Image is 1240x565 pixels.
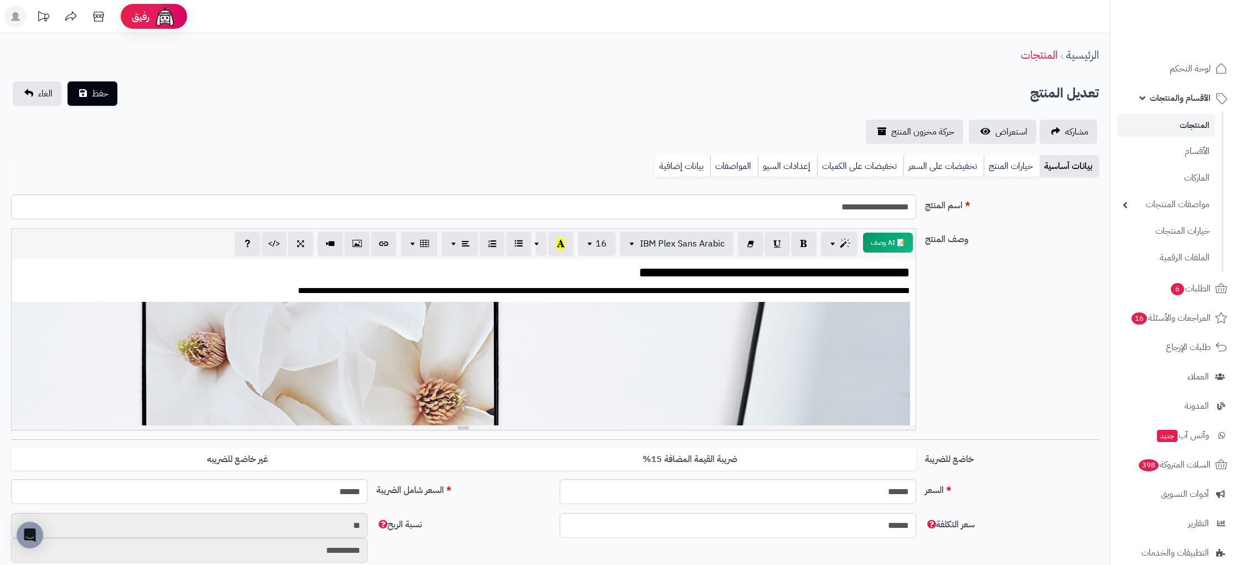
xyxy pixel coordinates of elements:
span: نسبة الربح [376,518,422,531]
a: طلبات الإرجاع [1117,334,1233,361]
a: المراجعات والأسئلة16 [1117,305,1233,331]
a: تحديثات المنصة [29,6,57,30]
span: الأقسام والمنتجات [1150,90,1211,106]
span: الطلبات [1170,281,1211,296]
span: حركة مخزون المنتج [891,125,954,138]
a: أدوات التسويق [1117,481,1233,507]
span: 16 [1131,312,1148,325]
span: العملاء [1187,369,1209,384]
label: غير خاضع للضريبه [11,448,463,471]
a: المنتجات [1117,114,1215,137]
a: المدونة [1117,393,1233,419]
label: السعر شامل الضريبة [372,479,555,497]
a: الغاء [13,81,61,106]
label: السعر [921,479,1103,497]
span: رفيق [132,10,149,23]
span: أدوات التسويق [1161,486,1209,502]
span: المدونة [1185,398,1209,414]
span: 6 [1171,282,1185,295]
a: تخفيضات على السعر [903,155,984,177]
a: استعراض [969,120,1036,144]
span: لوحة التحكم [1170,61,1211,76]
span: 398 [1139,459,1159,471]
a: العملاء [1117,363,1233,390]
span: طلبات الإرجاع [1166,340,1211,355]
a: خيارات المنتج [984,155,1040,177]
img: ai-face.png [154,6,176,28]
img: logo-2.png [1165,8,1229,32]
h2: تعديل المنتج [1030,82,1099,105]
span: سعر التكلفة [925,518,975,531]
a: لوحة التحكم [1117,55,1233,82]
span: الغاء [38,87,53,100]
a: حركة مخزون المنتج [866,120,963,144]
label: ضريبة القيمة المضافة 15% [463,448,916,471]
a: مواصفات المنتجات [1117,193,1215,217]
label: اسم المنتج [921,194,1103,212]
span: حفظ [92,87,108,100]
span: السلات المتروكة [1138,457,1211,472]
a: مشاركه [1040,120,1097,144]
span: المراجعات والأسئلة [1130,310,1211,326]
a: بيانات أساسية [1040,155,1099,177]
a: المنتجات [1021,47,1057,63]
a: الرئيسية [1066,47,1099,63]
a: المواصفات [710,155,758,177]
a: الماركات [1117,166,1215,190]
span: استعراض [995,125,1027,138]
a: وآتس آبجديد [1117,422,1233,449]
span: جديد [1157,430,1177,442]
a: الملفات الرقمية [1117,246,1215,270]
button: حفظ [68,81,117,106]
label: خاضع للضريبة [921,448,1103,466]
a: تخفيضات على الكميات [817,155,903,177]
a: الطلبات6 [1117,275,1233,302]
button: 📝 AI وصف [863,233,913,253]
a: السلات المتروكة398 [1117,451,1233,478]
label: وصف المنتج [921,228,1103,246]
span: التقارير [1188,516,1209,531]
a: إعدادات السيو [758,155,817,177]
span: 16 [596,237,607,250]
span: التطبيقات والخدمات [1141,545,1209,561]
button: 16 [578,232,616,256]
a: التقارير [1117,510,1233,537]
button: IBM Plex Sans Arabic [620,232,733,256]
a: الأقسام [1117,140,1215,163]
span: وآتس آب [1156,428,1209,443]
span: مشاركه [1065,125,1088,138]
a: بيانات إضافية [655,155,710,177]
div: Open Intercom Messenger [17,522,43,548]
span: IBM Plex Sans Arabic [640,237,725,250]
a: خيارات المنتجات [1117,219,1215,243]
